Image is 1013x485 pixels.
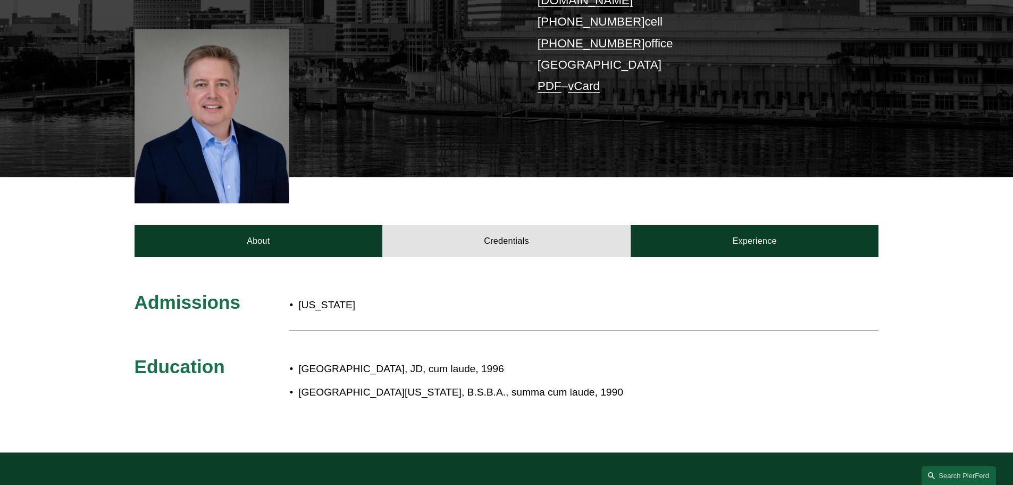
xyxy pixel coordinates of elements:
[298,383,785,402] p: [GEOGRAPHIC_DATA][US_STATE], B.S.B.A., summa cum laude, 1990
[568,79,600,93] a: vCard
[538,15,645,28] a: [PHONE_NUMBER]
[298,360,785,379] p: [GEOGRAPHIC_DATA], JD, cum laude, 1996
[298,296,568,315] p: [US_STATE]
[135,225,383,257] a: About
[135,356,225,377] span: Education
[382,225,631,257] a: Credentials
[135,292,240,313] span: Admissions
[538,37,645,50] a: [PHONE_NUMBER]
[631,225,879,257] a: Experience
[922,466,996,485] a: Search this site
[538,79,562,93] a: PDF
